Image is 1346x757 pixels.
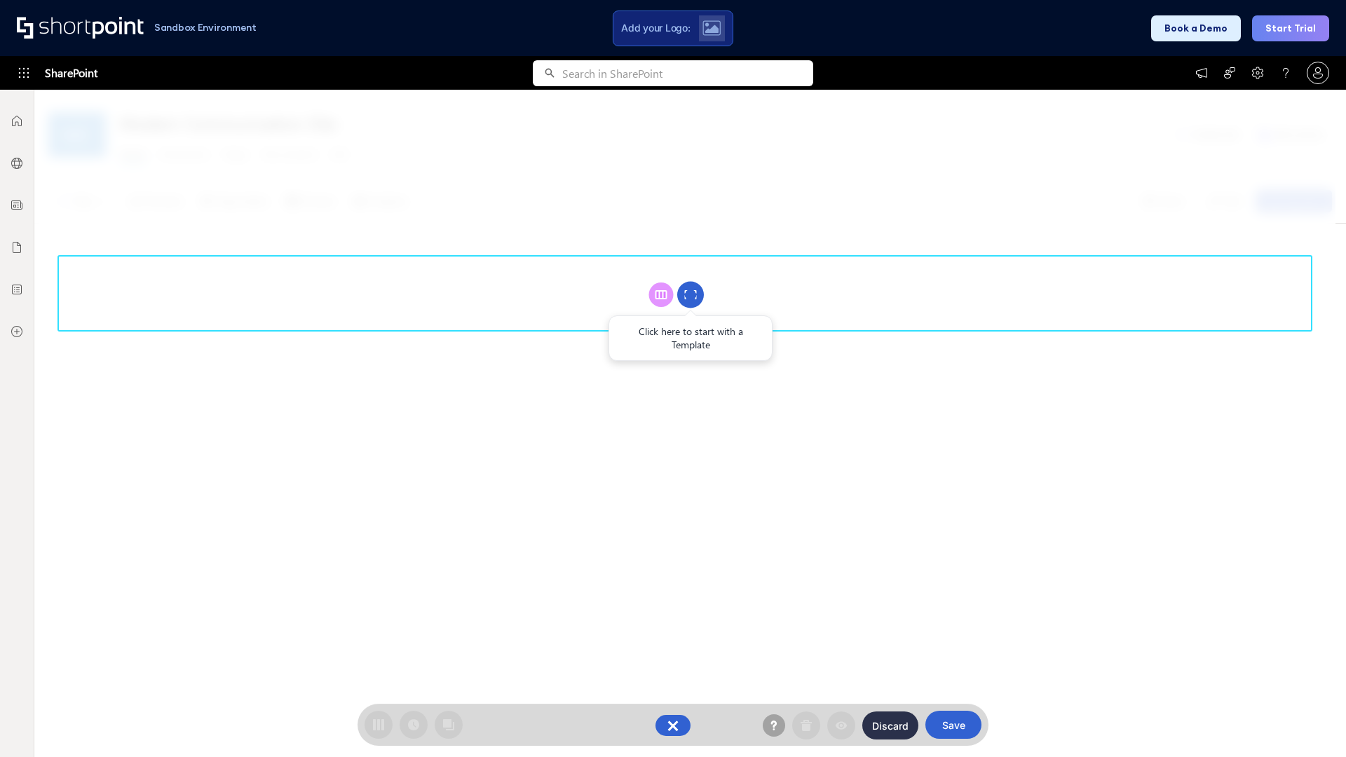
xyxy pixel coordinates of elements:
[925,711,981,739] button: Save
[45,56,97,90] span: SharePoint
[562,60,813,86] input: Search in SharePoint
[154,24,257,32] h1: Sandbox Environment
[1276,690,1346,757] iframe: Chat Widget
[621,22,690,34] span: Add your Logo:
[862,711,918,739] button: Discard
[1151,15,1241,41] button: Book a Demo
[1252,15,1329,41] button: Start Trial
[702,20,721,36] img: Upload logo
